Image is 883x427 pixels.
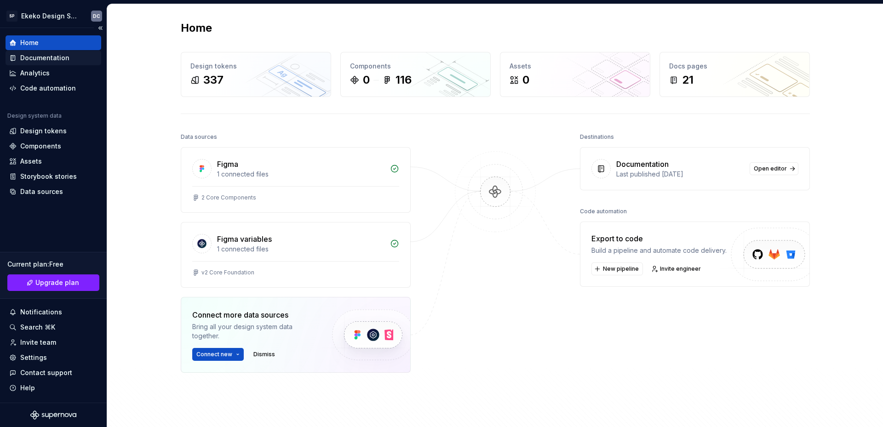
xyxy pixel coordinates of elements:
div: Connect more data sources [192,309,316,320]
div: Figma [217,159,238,170]
a: Analytics [6,66,101,80]
div: Components [350,62,481,71]
div: Analytics [20,68,50,78]
div: 21 [682,73,694,87]
div: Settings [20,353,47,362]
div: DC [93,12,100,20]
a: Figma variables1 connected filesv2 Core Foundation [181,222,411,288]
div: Export to code [591,233,727,244]
a: Docs pages21 [659,52,810,97]
div: 116 [396,73,412,87]
div: Current plan : Free [7,260,99,269]
div: Help [20,383,35,393]
a: Components [6,139,101,154]
div: Design system data [7,112,62,120]
div: Contact support [20,368,72,377]
div: SP [6,11,17,22]
a: Storybook stories [6,169,101,184]
span: Open editor [754,165,787,172]
div: 0 [522,73,529,87]
button: Notifications [6,305,101,319]
div: Figma variables [217,233,272,245]
button: Connect new [192,348,244,361]
a: Open editor [750,162,798,175]
a: Figma1 connected files2 Core Components [181,147,411,213]
div: Invite team [20,338,56,347]
div: Design tokens [20,126,67,136]
div: Destinations [580,131,614,143]
div: Design tokens [190,62,321,71]
div: Storybook stories [20,172,77,181]
div: Home [20,38,39,47]
a: Home [6,35,101,50]
span: Invite engineer [660,265,701,273]
h2: Home [181,21,212,35]
div: Code automation [580,205,627,218]
span: Dismiss [253,351,275,358]
a: Code automation [6,81,101,96]
div: Components [20,142,61,151]
div: Documentation [20,53,69,63]
div: Bring all your design system data together. [192,322,316,341]
div: Documentation [616,159,669,170]
div: Data sources [20,187,63,196]
div: 0 [363,73,370,87]
div: Build a pipeline and automate code delivery. [591,246,727,255]
a: Design tokens337 [181,52,331,97]
div: Code automation [20,84,76,93]
a: Components0116 [340,52,491,97]
a: Assets [6,154,101,169]
button: Dismiss [249,348,279,361]
div: Last published [DATE] [616,170,744,179]
button: Help [6,381,101,395]
div: Docs pages [669,62,800,71]
a: Assets0 [500,52,650,97]
span: New pipeline [603,265,639,273]
a: Data sources [6,184,101,199]
span: Upgrade plan [35,278,79,287]
a: Invite team [6,335,101,350]
div: Ekeko Design System [21,11,80,21]
div: 2 Core Components [201,194,256,201]
div: Search ⌘K [20,323,55,332]
div: 1 connected files [217,245,384,254]
span: Connect new [196,351,232,358]
button: Search ⌘K [6,320,101,335]
a: Documentation [6,51,101,65]
div: v2 Core Foundation [201,269,254,276]
a: Invite engineer [648,262,705,275]
div: Notifications [20,307,62,317]
div: Assets [510,62,641,71]
div: 337 [203,73,224,87]
button: Collapse sidebar [94,22,107,34]
svg: Supernova Logo [30,410,76,420]
div: 1 connected files [217,170,384,179]
div: Data sources [181,131,217,143]
div: Assets [20,157,42,166]
a: Design tokens [6,124,101,138]
button: SPEkeko Design SystemDC [2,6,105,26]
a: Upgrade plan [7,274,99,291]
button: Contact support [6,365,101,380]
a: Settings [6,350,101,365]
button: New pipeline [591,262,643,275]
